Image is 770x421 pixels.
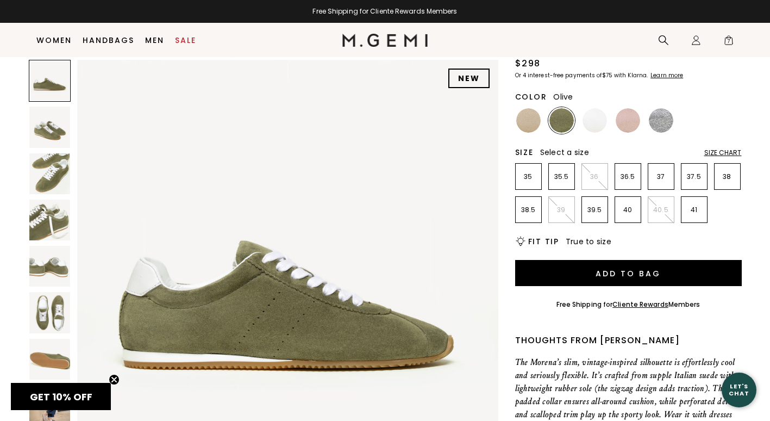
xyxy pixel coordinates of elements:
div: Let's Chat [722,383,756,397]
div: Free Shipping for Members [556,300,700,309]
a: Sale [175,36,196,45]
img: The Morena [29,292,70,333]
div: $298 [515,57,541,70]
p: 37.5 [681,172,707,181]
img: Ballerina Pink [616,108,640,133]
img: The Morena [29,107,70,147]
p: 35.5 [549,172,574,181]
p: 40 [615,206,641,214]
img: M.Gemi [342,34,428,47]
div: Size Chart [704,148,742,157]
p: 39 [549,206,574,214]
p: 40.5 [648,206,674,214]
p: 38 [715,172,740,181]
h2: Size [515,148,534,157]
p: 36.5 [615,172,641,181]
button: Close teaser [109,374,120,385]
a: Handbags [83,36,134,45]
klarna-placement-style-body: with Klarna [614,71,649,79]
p: 36 [582,172,608,181]
span: Olive [553,91,573,102]
img: Latte [516,108,541,133]
p: 41 [681,206,707,214]
span: 7 [723,37,734,48]
p: 39.5 [582,206,608,214]
img: The Morena [29,339,70,380]
klarna-placement-style-amount: $75 [602,71,612,79]
span: GET 10% OFF [30,390,92,404]
h2: Fit Tip [528,237,559,246]
a: Women [36,36,72,45]
div: NEW [448,69,490,88]
a: Men [145,36,164,45]
klarna-placement-style-body: Or 4 interest-free payments of [515,71,602,79]
p: 37 [648,172,674,181]
p: 38.5 [516,206,541,214]
img: The Morena [29,246,70,287]
span: Select a size [540,147,589,158]
klarna-placement-style-cta: Learn more [650,71,683,79]
img: Silver [649,108,673,133]
img: The Morena [29,153,70,194]
a: Learn more [649,72,683,79]
p: 35 [516,172,541,181]
button: Add to Bag [515,260,742,286]
a: Cliente Rewards [612,300,668,309]
span: True to size [566,236,611,247]
img: White [583,108,607,133]
div: Thoughts from [PERSON_NAME] [515,334,742,347]
div: GET 10% OFFClose teaser [11,383,111,410]
img: The Morena [29,200,70,240]
img: Olive [549,108,574,133]
h2: Color [515,92,547,101]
